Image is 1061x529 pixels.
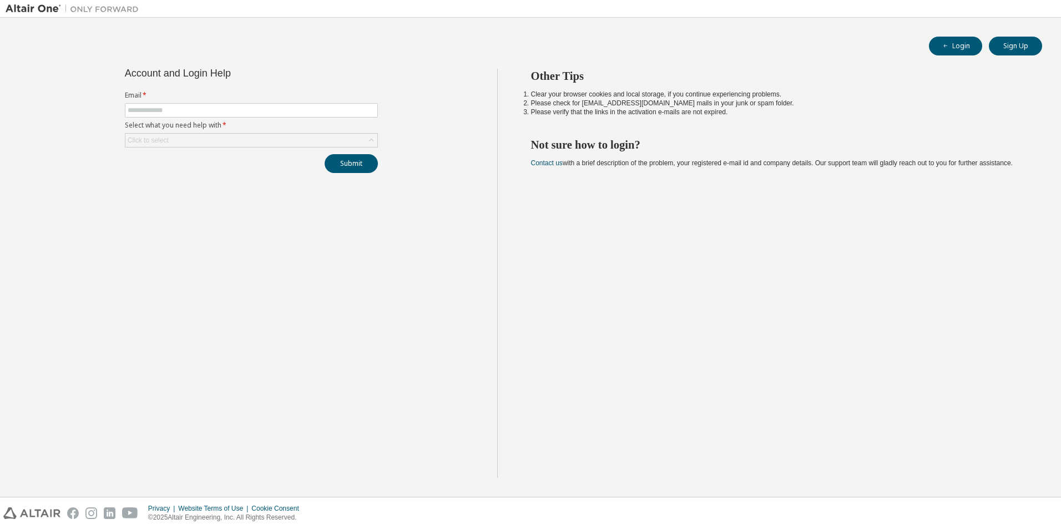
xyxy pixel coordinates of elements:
a: Contact us [531,159,563,167]
h2: Not sure how to login? [531,138,1023,152]
label: Email [125,91,378,100]
h2: Other Tips [531,69,1023,83]
div: Click to select [125,134,377,147]
img: altair_logo.svg [3,507,60,519]
button: Submit [325,154,378,173]
div: Privacy [148,504,178,513]
button: Sign Up [989,37,1042,55]
li: Please check for [EMAIL_ADDRESS][DOMAIN_NAME] mails in your junk or spam folder. [531,99,1023,108]
div: Website Terms of Use [178,504,251,513]
button: Login [929,37,982,55]
img: facebook.svg [67,507,79,519]
img: instagram.svg [85,507,97,519]
div: Click to select [128,136,169,145]
img: linkedin.svg [104,507,115,519]
li: Please verify that the links in the activation e-mails are not expired. [531,108,1023,116]
img: youtube.svg [122,507,138,519]
img: Altair One [6,3,144,14]
p: © 2025 Altair Engineering, Inc. All Rights Reserved. [148,513,306,522]
label: Select what you need help with [125,121,378,130]
span: with a brief description of the problem, your registered e-mail id and company details. Our suppo... [531,159,1013,167]
div: Account and Login Help [125,69,327,78]
li: Clear your browser cookies and local storage, if you continue experiencing problems. [531,90,1023,99]
div: Cookie Consent [251,504,305,513]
